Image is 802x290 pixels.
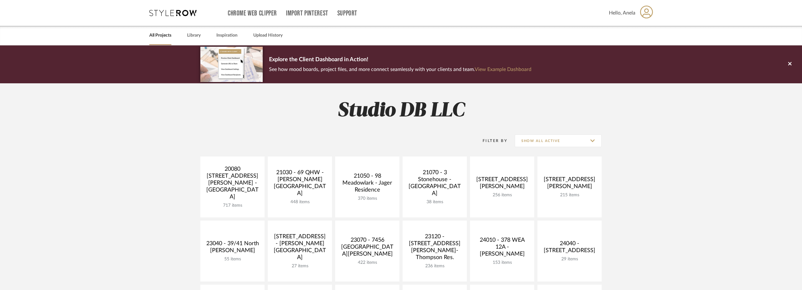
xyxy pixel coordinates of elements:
[475,67,531,72] a: View Example Dashboard
[200,47,263,82] img: d5d033c5-7b12-40c2-a960-1ecee1989c38.png
[273,169,327,199] div: 21030 - 69 QHW - [PERSON_NAME][GEOGRAPHIC_DATA]
[408,263,462,269] div: 236 items
[149,31,171,40] a: All Projects
[609,9,635,17] span: Hello, Anela
[474,138,507,144] div: Filter By
[542,240,597,257] div: 24040 - [STREET_ADDRESS]
[475,237,529,260] div: 24010 - 378 WEA 12A - [PERSON_NAME]
[408,199,462,205] div: 38 items
[273,199,327,205] div: 448 items
[337,11,357,16] a: Support
[286,11,328,16] a: Import Pinterest
[269,55,531,65] p: Explore the Client Dashboard in Action!
[228,11,277,16] a: Chrome Web Clipper
[542,176,597,192] div: [STREET_ADDRESS][PERSON_NAME]
[253,31,283,40] a: Upload History
[340,237,394,260] div: 23070 - 7456 [GEOGRAPHIC_DATA][PERSON_NAME]
[542,257,597,262] div: 29 items
[408,169,462,199] div: 21070 - 3 Stonehouse - [GEOGRAPHIC_DATA]
[216,31,238,40] a: Inspiration
[273,233,327,263] div: [STREET_ADDRESS] - [PERSON_NAME][GEOGRAPHIC_DATA]
[269,65,531,74] p: See how mood boards, project files, and more connect seamlessly with your clients and team.
[340,260,394,265] div: 422 items
[475,260,529,265] div: 153 items
[408,233,462,263] div: 23120 - [STREET_ADDRESS][PERSON_NAME]-Thompson Res.
[187,31,201,40] a: Library
[205,257,260,262] div: 55 items
[340,196,394,201] div: 370 items
[205,240,260,257] div: 23040 - 39/41 North [PERSON_NAME]
[542,192,597,198] div: 215 items
[273,263,327,269] div: 27 items
[174,99,628,123] h2: Studio DB LLC
[205,166,260,203] div: 20080 [STREET_ADDRESS][PERSON_NAME] - [GEOGRAPHIC_DATA]
[205,203,260,208] div: 717 items
[475,176,529,192] div: [STREET_ADDRESS][PERSON_NAME]
[340,173,394,196] div: 21050 - 98 Meadowlark - Jager Residence
[475,192,529,198] div: 256 items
